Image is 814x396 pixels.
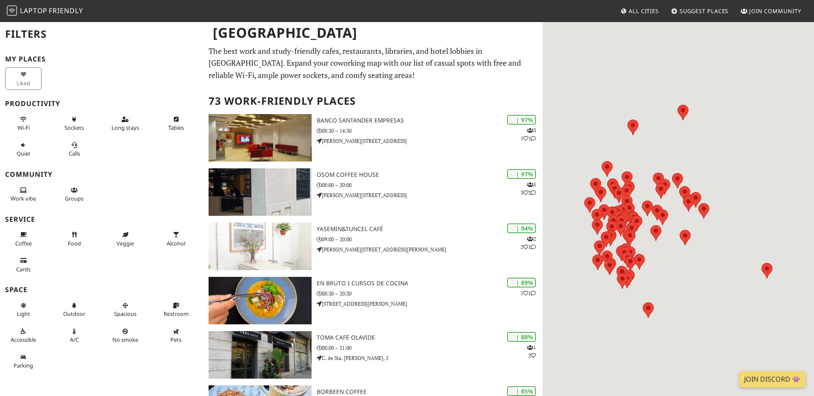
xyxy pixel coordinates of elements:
[5,286,198,294] h3: Space
[63,310,85,318] span: Outdoor area
[5,215,198,223] h3: Service
[507,115,536,125] div: | 97%
[507,386,536,396] div: | 85%
[64,124,84,131] span: Power sockets
[629,7,659,15] span: All Cities
[203,168,543,216] a: Osom Coffee House | 97% 532 Osom Coffee House 08:00 – 20:00 [PERSON_NAME][STREET_ADDRESS]
[206,21,541,45] h1: [GEOGRAPHIC_DATA]
[107,228,143,250] button: Veggie
[521,289,536,297] p: 1 1
[737,3,805,19] a: Join Community
[16,265,31,273] span: Credit cards
[209,114,312,162] img: Banco Santander Empresas
[5,350,42,373] button: Parking
[20,6,47,15] span: Laptop
[317,388,543,396] h3: Borbeen Coffee
[617,3,662,19] a: All Cities
[70,336,79,343] span: Air conditioned
[749,7,801,15] span: Join Community
[158,112,194,135] button: Tables
[17,150,31,157] span: Quiet
[5,170,198,178] h3: Community
[527,343,536,360] p: 1 2
[56,183,92,206] button: Groups
[5,324,42,347] button: Accessible
[170,336,181,343] span: Pet friendly
[107,324,143,347] button: No smoke
[317,226,543,233] h3: yasemin&tuncel café
[203,114,543,162] a: Banco Santander Empresas | 97% 311 Banco Santander Empresas 08:30 – 14:30 [PERSON_NAME][STREET_AD...
[521,181,536,197] p: 5 3 2
[112,124,139,131] span: Long stays
[107,298,143,321] button: Spacious
[5,183,42,206] button: Work vibe
[69,150,80,157] span: Video/audio calls
[209,45,538,81] p: The best work and study-friendly cafes, restaurants, libraries, and hotel lobbies in [GEOGRAPHIC_...
[209,88,538,114] h2: 73 Work-Friendly Places
[317,137,543,145] p: [PERSON_NAME][STREET_ADDRESS]
[15,240,32,247] span: Coffee
[56,228,92,250] button: Food
[5,138,42,161] button: Quiet
[317,245,543,254] p: [PERSON_NAME][STREET_ADDRESS][PERSON_NAME]
[168,124,184,131] span: Work-friendly tables
[317,354,543,362] p: C. de Sta. [PERSON_NAME], 5
[317,290,543,298] p: 08:30 – 20:30
[56,138,92,161] button: Calls
[112,336,138,343] span: Smoke free
[209,277,312,324] img: EN BRUTO I CURSOS DE COCINA
[65,195,84,202] span: Group tables
[158,228,194,250] button: Alcohol
[114,310,137,318] span: Spacious
[317,280,543,287] h3: EN BRUTO I CURSOS DE COCINA
[49,6,83,15] span: Friendly
[317,117,543,124] h3: Banco Santander Empresas
[521,126,536,142] p: 3 1 1
[507,223,536,233] div: | 94%
[167,240,185,247] span: Alcohol
[521,235,536,251] p: 2 2 1
[317,127,543,135] p: 08:30 – 14:30
[17,124,30,131] span: Stable Wi-Fi
[668,3,732,19] a: Suggest Places
[107,112,143,135] button: Long stays
[317,181,543,189] p: 08:00 – 20:00
[5,21,198,47] h2: Filters
[5,254,42,276] button: Cards
[317,344,543,352] p: 08:00 – 21:00
[164,310,189,318] span: Restroom
[11,195,36,202] span: People working
[158,298,194,321] button: Restroom
[317,300,543,308] p: [STREET_ADDRESS][PERSON_NAME]
[317,235,543,243] p: 09:00 – 20:00
[507,169,536,179] div: | 97%
[17,310,30,318] span: Natural light
[5,228,42,250] button: Coffee
[5,55,198,63] h3: My Places
[5,298,42,321] button: Light
[56,298,92,321] button: Outdoor
[209,223,312,270] img: yasemin&tuncel café
[203,277,543,324] a: EN BRUTO I CURSOS DE COCINA | 89% 11 EN BRUTO I CURSOS DE COCINA 08:30 – 20:30 [STREET_ADDRESS][P...
[7,4,83,19] a: LaptopFriendly LaptopFriendly
[209,168,312,216] img: Osom Coffee House
[317,334,543,341] h3: Toma Café Olavide
[317,171,543,178] h3: Osom Coffee House
[317,191,543,199] p: [PERSON_NAME][STREET_ADDRESS]
[68,240,81,247] span: Food
[209,331,312,379] img: Toma Café Olavide
[739,371,806,388] a: Join Discord 👾
[5,100,198,108] h3: Productivity
[507,332,536,342] div: | 88%
[14,362,33,369] span: Parking
[7,6,17,16] img: LaptopFriendly
[158,324,194,347] button: Pets
[56,324,92,347] button: A/C
[507,278,536,287] div: | 89%
[203,331,543,379] a: Toma Café Olavide | 88% 12 Toma Café Olavide 08:00 – 21:00 C. de Sta. [PERSON_NAME], 5
[56,112,92,135] button: Sockets
[117,240,134,247] span: Veggie
[5,112,42,135] button: Wi-Fi
[203,223,543,270] a: yasemin&tuncel café | 94% 221 yasemin&tuncel café 09:00 – 20:00 [PERSON_NAME][STREET_ADDRESS][PER...
[680,7,729,15] span: Suggest Places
